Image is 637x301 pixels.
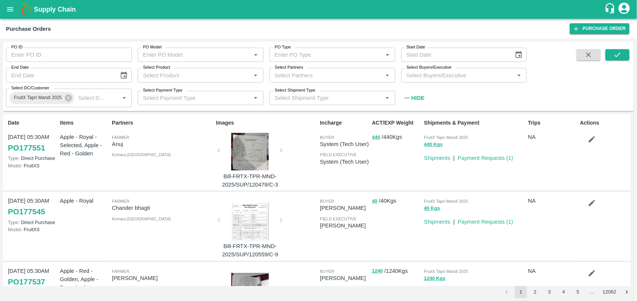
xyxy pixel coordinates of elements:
label: Select Product [143,65,170,71]
a: Shipments [424,155,450,161]
span: Type: [8,155,20,161]
a: Payment Requests (1) [458,155,514,161]
p: Apple - Royal [60,197,109,205]
button: Go to page 3 [544,286,556,298]
label: Select Buyers/Executive [407,65,452,71]
button: Go to next page [621,286,633,298]
a: PO177551 [8,141,45,155]
span: Model: [8,227,22,232]
label: Select Partners [275,65,303,71]
p: Partners [112,119,213,127]
p: / 40 Kgs [372,197,421,205]
p: Trips [528,119,577,127]
button: Go to page 2 [529,286,541,298]
a: Payment Requests (1) [458,219,514,225]
p: [PERSON_NAME] [112,274,213,282]
span: field executive [320,152,357,157]
label: End Date [11,65,29,71]
button: Open [119,93,129,103]
button: 1240 [372,267,383,275]
span: Farmer [112,135,129,140]
label: Select Shipment Type [275,87,315,93]
span: FruitX Tapri Mandi 2025 [424,135,468,140]
button: Open [251,71,261,80]
button: 40 Kgs [424,204,440,213]
button: Choose date [117,68,131,83]
a: Supply Chain [34,4,604,15]
input: Enter PO ID [6,48,132,62]
input: End Date [6,68,114,82]
button: Go to page 12062 [601,286,619,298]
p: NA [528,267,577,275]
label: Select Payment Type [143,87,182,93]
button: 440 [372,133,380,142]
span: Farmer [112,269,129,274]
button: Open [383,50,392,60]
span: Farmer [112,199,129,203]
p: Actions [580,119,629,127]
button: 1240 Kgs [424,274,446,283]
strong: Hide [411,95,425,101]
span: buyer [320,135,334,140]
div: FruitX Tapri Mandi 2025 [9,92,74,104]
p: NA [528,133,577,141]
label: PO Model [143,44,162,50]
p: [DATE] 05:30AM [8,197,57,205]
p: [DATE] 05:30AM [8,267,57,275]
p: Anuj [112,140,213,148]
p: Images [216,119,317,127]
button: Choose date [512,48,526,62]
p: [PERSON_NAME] [320,204,369,212]
button: Open [514,71,524,80]
p: [PERSON_NAME] [320,221,369,230]
button: open drawer [2,1,19,18]
p: Bill-FRTX-TPR-MND-2025/SUP/120559/C-9 [222,242,278,259]
p: Chander bhagti [112,204,213,212]
a: PO177545 [8,205,45,218]
label: Select DC/Customer [11,85,49,91]
button: page 1 [515,286,527,298]
div: | [450,151,455,162]
span: FruitX Tapri Mandi 2025 [9,94,66,102]
p: / 1240 Kgs [372,267,421,275]
input: Select Payment Type [140,93,239,103]
p: Apple - Royal - Selected, Apple - Red - Golden [60,133,109,158]
nav: pagination navigation [500,286,634,298]
span: buyer [320,199,334,203]
p: [DATE] 05:30AM [8,133,57,141]
p: System (Tech User) [320,140,369,148]
label: PO ID [11,44,23,50]
button: Hide [401,92,427,104]
div: customer-support [604,3,617,16]
input: Start Date [401,48,509,62]
button: Go to page 5 [572,286,584,298]
span: Type: [8,220,20,225]
p: / 440 Kgs [372,133,421,141]
div: Purchase Orders [6,24,51,34]
label: Start Date [407,44,425,50]
button: Open [383,93,392,103]
p: FruitXS [8,226,57,233]
p: Shipments & Payment [424,119,525,127]
div: | [450,284,455,296]
p: ACT/EXP Weight [372,119,421,127]
p: Direct Purchase [8,155,57,162]
b: Supply Chain [34,6,76,13]
div: account of current user [617,2,631,17]
button: Go to page 4 [558,286,570,298]
span: Model: [8,163,22,169]
p: Items [60,119,109,127]
input: Select DC/Customer [75,93,107,103]
input: Select Buyers/Executive [404,70,512,80]
p: Direct Purchase [8,219,57,226]
input: Enter PO Type [272,50,371,60]
p: Bill-FRTX-TPR-MND-2025/SUP/120478/C-3 [222,172,278,189]
p: Date [8,119,57,127]
button: 40 [372,197,377,206]
span: Kinnaur , [GEOGRAPHIC_DATA] [112,152,171,157]
p: System (Tech User) [320,158,369,166]
button: 440 Kgs [424,140,443,149]
p: FruitXS [8,162,57,169]
span: Kinnaur , [GEOGRAPHIC_DATA] [112,217,171,221]
div: … [586,289,598,296]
